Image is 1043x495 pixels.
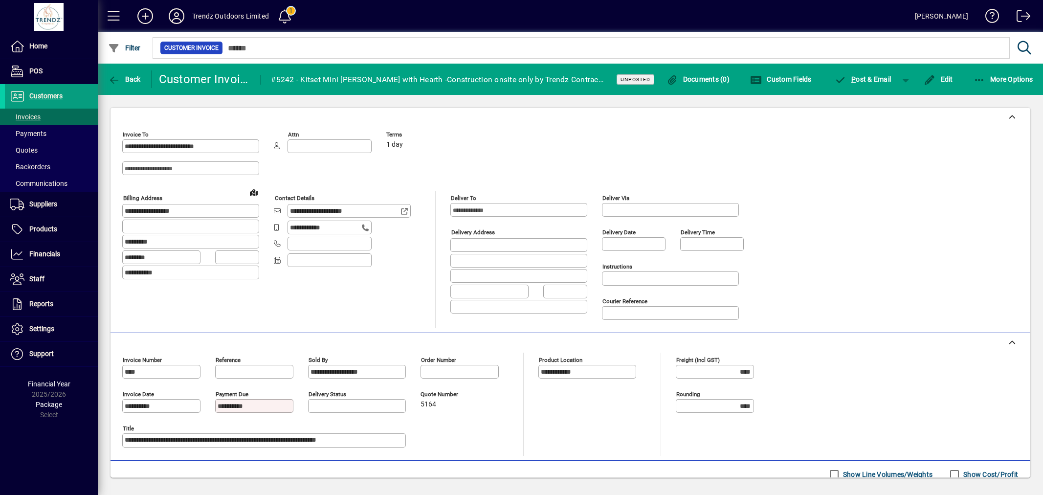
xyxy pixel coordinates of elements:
span: Communications [10,180,67,187]
mat-label: Sold by [309,357,328,363]
mat-label: Delivery date [602,229,636,236]
span: Custom Fields [750,75,812,83]
span: Unposted [621,76,650,83]
mat-label: Deliver To [451,195,476,202]
div: Trendz Outdoors Limited [192,8,269,24]
span: Back [108,75,141,83]
button: Back [106,70,143,88]
span: Payments [10,130,46,137]
span: Products [29,225,57,233]
span: More Options [974,75,1033,83]
span: Backorders [10,163,50,171]
a: Settings [5,317,98,341]
span: Customers [29,92,63,100]
a: Payments [5,125,98,142]
mat-label: Rounding [676,391,700,398]
a: Staff [5,267,98,292]
span: Invoices [10,113,41,121]
a: Financials [5,242,98,267]
a: POS [5,59,98,84]
button: Custom Fields [748,70,814,88]
span: Staff [29,275,44,283]
mat-label: Courier Reference [602,298,647,305]
mat-label: Delivery time [681,229,715,236]
span: 1 day [386,141,403,149]
span: Financials [29,250,60,258]
span: Terms [386,132,445,138]
mat-label: Product location [539,357,582,363]
a: Communications [5,175,98,192]
mat-label: Delivery status [309,391,346,398]
a: Logout [1009,2,1031,34]
a: Invoices [5,109,98,125]
span: Filter [108,44,141,52]
button: Documents (0) [664,70,732,88]
span: Financial Year [28,380,70,388]
span: POS [29,67,43,75]
span: P [851,75,856,83]
mat-label: Reference [216,357,241,363]
app-page-header-button: Back [98,70,152,88]
span: Edit [924,75,953,83]
button: Edit [921,70,955,88]
label: Show Cost/Profit [961,470,1018,479]
a: Support [5,342,98,366]
button: Filter [106,39,143,57]
span: Package [36,401,62,408]
a: Backorders [5,158,98,175]
a: Knowledge Base [978,2,999,34]
span: Customer Invoice [164,43,219,53]
mat-label: Invoice To [123,131,149,138]
span: Suppliers [29,200,57,208]
a: Quotes [5,142,98,158]
mat-label: Payment due [216,391,248,398]
mat-label: Instructions [602,263,632,270]
mat-label: Invoice number [123,357,162,363]
span: Quote number [421,391,479,398]
mat-label: Attn [288,131,299,138]
mat-label: Invoice date [123,391,154,398]
div: Customer Invoice [159,71,251,87]
span: Settings [29,325,54,333]
mat-label: Deliver via [602,195,629,202]
a: View on map [246,184,262,200]
mat-label: Freight (incl GST) [676,357,720,363]
span: Quotes [10,146,38,154]
span: 5164 [421,401,436,408]
div: [PERSON_NAME] [915,8,968,24]
mat-label: Order number [421,357,456,363]
mat-label: Title [123,425,134,432]
div: #5242 - Kitset Mini [PERSON_NAME] with Hearth -Construction onsite only by Trendz Contractors [271,72,604,88]
a: Home [5,34,98,59]
button: More Options [971,70,1036,88]
a: Reports [5,292,98,316]
button: Post & Email [830,70,896,88]
button: Add [130,7,161,25]
span: Reports [29,300,53,308]
span: ost & Email [835,75,891,83]
a: Suppliers [5,192,98,217]
a: Products [5,217,98,242]
span: Home [29,42,47,50]
button: Profile [161,7,192,25]
span: Support [29,350,54,358]
span: Documents (0) [666,75,730,83]
label: Show Line Volumes/Weights [841,470,932,479]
